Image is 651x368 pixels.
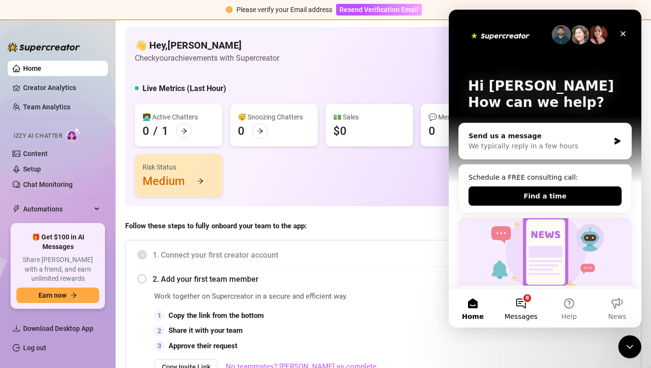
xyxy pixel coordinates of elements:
span: Messages [56,303,89,310]
a: Home [23,65,41,72]
div: 💵 Sales [333,112,405,122]
div: 0 [238,123,245,139]
span: Help [113,303,128,310]
div: 0 [429,123,435,139]
span: 2. Add your first team member [153,273,629,285]
a: Log out [23,344,46,352]
button: Earn nowarrow-right [16,288,99,303]
iframe: Intercom live chat [618,335,641,358]
span: Share [PERSON_NAME] with a friend, and earn unlimited rewards [16,255,99,284]
span: thunderbolt [13,205,20,213]
article: Check your achievements with Supercreator [135,52,279,64]
button: Messages [48,279,96,318]
div: Risk Status [143,162,215,172]
span: News [159,303,178,310]
span: Download Desktop App [23,325,93,332]
iframe: Intercom live chat [449,10,641,328]
div: 2 [154,326,165,336]
div: $0 [333,123,347,139]
span: Izzy AI Chatter [13,131,62,141]
div: 👩‍💻 Active Chatters [143,112,215,122]
a: Content [23,150,48,158]
img: logo-BBDzfeDw.svg [8,42,80,52]
strong: Copy the link from the bottom [169,311,264,320]
div: 1. Connect your first creator account [137,243,629,267]
div: 1 [162,123,169,139]
button: Help [96,279,144,318]
div: 💬 Messages Sent [429,112,501,122]
img: AI Chatter [66,128,81,142]
div: 3 [154,341,165,351]
a: Setup [23,165,41,173]
span: arrow-right [197,178,204,184]
strong: Approve their request [169,342,237,350]
button: Resend Verification Email [336,4,422,15]
div: Close [166,15,183,33]
h5: Live Metrics (Last Hour) [143,83,226,94]
span: Home [13,303,35,310]
a: Creator Analytics [23,80,100,95]
div: 0 [143,123,149,139]
span: Earn now [39,291,66,299]
div: 2. Add your first team member [137,267,629,291]
img: Izzy just got smarter and safer ✨ [10,209,182,276]
span: Resend Verification Email [339,6,418,13]
span: arrow-right [181,128,187,134]
span: arrow-right [257,128,263,134]
a: Team Analytics [23,103,70,111]
div: Izzy just got smarter and safer ✨ [10,208,183,330]
span: Work together on Supercreator in a secure and efficient way. [154,291,413,302]
a: Chat Monitoring [23,181,73,188]
span: arrow-right [70,292,77,299]
div: 1 [154,310,165,321]
h4: 👋 Hey, [PERSON_NAME] [135,39,279,52]
strong: Follow these steps to fully onboard your team to the app: [125,222,307,230]
strong: Share it with your team [169,326,243,335]
span: 1. Connect your first creator account [153,249,629,261]
button: News [144,279,193,318]
div: Please verify your Email address [236,4,332,15]
span: Automations [23,201,91,217]
div: 😴 Snoozing Chatters [238,112,310,122]
span: download [13,325,20,332]
span: 🎁 Get $100 in AI Messages [16,233,99,251]
span: exclamation-circle [226,6,233,13]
